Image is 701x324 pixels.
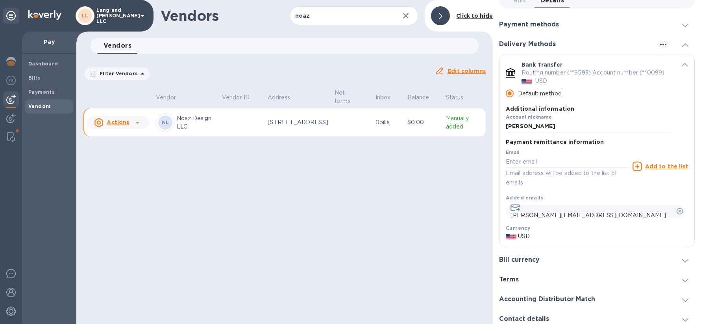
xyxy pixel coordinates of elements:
[446,93,464,102] p: Status
[506,234,516,239] img: USD
[645,163,688,169] u: Add to the list
[156,93,176,102] p: Vendor
[522,69,664,77] p: Routing number (**9593) Account number (**0099)
[506,225,530,231] b: Currency
[3,8,19,24] div: Unpin categories
[499,315,549,323] h3: Contact details
[161,7,290,24] h1: Vendors
[375,118,401,127] p: 0 bills
[96,70,138,77] p: Filter Vendors
[156,93,186,102] span: Vendor
[448,68,486,74] u: Edit columns
[28,75,40,81] b: Bills
[335,89,369,105] span: Net terms
[456,13,493,19] b: Click to hide
[28,89,55,95] b: Payments
[375,93,391,102] p: Inbox
[510,211,666,220] p: [PERSON_NAME][EMAIL_ADDRESS][DOMAIN_NAME]
[446,114,483,131] p: Manually added
[6,76,16,85] img: Foreign exchange
[28,38,70,46] p: Pay
[268,93,301,102] span: Address
[407,118,440,127] p: $0.00
[335,89,359,105] p: Net terms
[499,21,559,28] h3: Payment methods
[506,105,673,113] p: Additional information
[518,232,530,240] span: USD
[506,121,673,132] input: Enter account nickname
[522,61,562,69] p: Bank Transfer
[499,256,540,264] h3: Bill currency
[28,103,51,109] b: Vendors
[222,93,250,102] p: Vendor ID
[506,115,552,120] label: Account nickname
[499,41,556,48] h3: Delivery Methods
[407,93,429,102] p: Balance
[518,89,562,98] p: Default method
[499,54,695,250] div: default-method
[82,13,89,19] b: LL
[104,40,131,51] span: Vendors
[506,150,520,155] label: Email
[499,296,595,303] h3: Accounting Distributor Match
[375,93,401,102] span: Inbox
[506,138,604,146] p: Payment remittance information
[407,93,440,102] span: Balance
[506,195,544,201] b: Added emails
[222,93,260,102] span: Vendor ID
[506,205,685,218] div: [PERSON_NAME][EMAIL_ADDRESS][DOMAIN_NAME]
[506,169,629,187] p: Email address will be added to the list of emails
[162,119,169,125] b: NL
[28,10,61,20] img: Logo
[499,276,519,283] h3: Terms
[268,118,328,127] p: [STREET_ADDRESS]
[177,114,216,131] p: Noaz Design LLC
[535,77,547,85] p: USD
[506,156,629,168] input: Enter email
[268,93,290,102] p: Address
[96,7,136,24] p: Lang and [PERSON_NAME] LLC
[522,79,532,84] img: USD
[28,61,58,67] b: Dashboard
[107,119,129,125] u: Actions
